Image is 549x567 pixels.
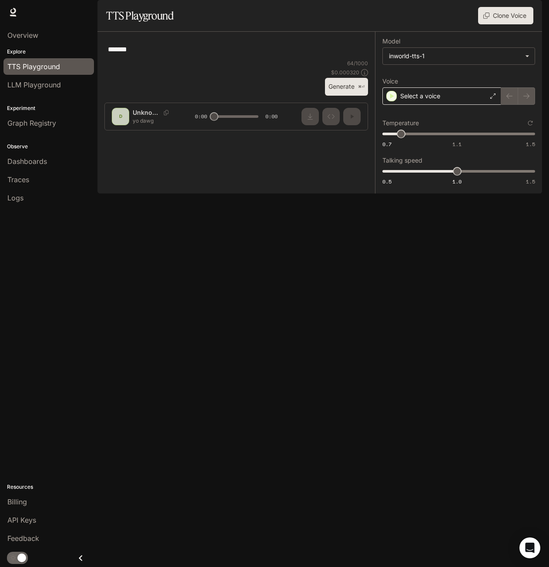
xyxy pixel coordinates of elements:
p: Talking speed [382,157,422,163]
p: $ 0.000320 [331,69,359,76]
span: 0.5 [382,178,392,185]
span: 1.0 [452,178,462,185]
p: Voice [382,78,398,84]
button: Generate⌘⏎ [325,78,368,96]
span: 1.5 [526,178,535,185]
button: Reset to default [526,118,535,128]
div: inworld-tts-1 [389,52,521,60]
p: Select a voice [400,92,440,100]
h1: TTS Playground [106,7,174,24]
p: Model [382,38,400,44]
button: Clone Voice [478,7,533,24]
p: Temperature [382,120,419,126]
span: 1.1 [452,140,462,148]
span: 0.7 [382,140,392,148]
div: inworld-tts-1 [383,48,535,64]
p: ⌘⏎ [358,84,365,90]
p: 64 / 1000 [347,60,368,67]
span: 1.5 [526,140,535,148]
div: Open Intercom Messenger [519,537,540,558]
